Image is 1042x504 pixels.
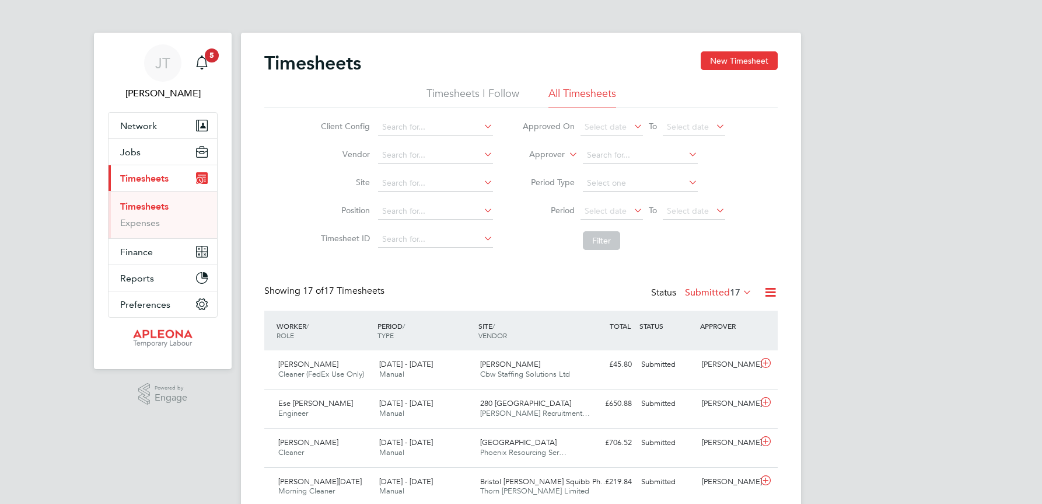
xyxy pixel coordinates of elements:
[379,398,433,408] span: [DATE] - [DATE]
[480,398,571,408] span: 280 [GEOGRAPHIC_DATA]
[138,383,188,405] a: Powered byEngage
[264,285,387,297] div: Showing
[522,177,575,187] label: Period Type
[278,477,362,486] span: [PERSON_NAME][DATE]
[480,437,557,447] span: [GEOGRAPHIC_DATA]
[278,486,335,496] span: Morning Cleaner
[701,51,778,70] button: New Timesheet
[108,44,218,100] a: JT[PERSON_NAME]
[120,299,170,310] span: Preferences
[317,205,370,215] label: Position
[264,51,361,75] h2: Timesheets
[155,393,187,403] span: Engage
[480,486,589,496] span: Thorn [PERSON_NAME] Limited
[637,394,697,413] div: Submitted
[576,355,637,374] div: £45.80
[190,44,214,82] a: 5
[480,477,608,486] span: Bristol [PERSON_NAME] Squibb Ph…
[651,285,754,301] div: Status
[480,359,540,369] span: [PERSON_NAME]
[379,447,404,457] span: Manual
[377,331,394,340] span: TYPE
[548,86,616,107] li: All Timesheets
[120,217,160,228] a: Expenses
[576,433,637,453] div: £706.52
[576,472,637,492] div: £219.84
[478,331,507,340] span: VENDOR
[522,121,575,131] label: Approved On
[645,119,660,134] span: To
[120,120,157,131] span: Network
[278,369,364,379] span: Cleaner (FedEx Use Only)
[375,315,475,346] div: PERIOD
[317,121,370,131] label: Client Config
[278,447,304,457] span: Cleaner
[637,355,697,374] div: Submitted
[512,149,565,161] label: Approver
[480,369,570,379] span: Cbw Staffing Solutions Ltd
[637,315,697,336] div: STATUS
[303,285,324,297] span: 17 of
[585,206,627,216] span: Select date
[278,359,338,369] span: [PERSON_NAME]
[697,433,758,453] div: [PERSON_NAME]
[379,477,433,486] span: [DATE] - [DATE]
[155,383,187,393] span: Powered by
[303,285,384,297] span: 17 Timesheets
[403,321,405,331] span: /
[583,175,698,192] input: Select one
[610,321,631,331] span: TOTAL
[697,355,758,374] div: [PERSON_NAME]
[492,321,495,331] span: /
[378,203,493,220] input: Search for...
[637,472,697,492] div: Submitted
[109,165,217,191] button: Timesheets
[120,246,153,258] span: Finance
[108,86,218,100] span: Julie Tante
[583,231,620,250] button: Filter
[697,315,758,336] div: APPROVER
[379,486,404,496] span: Manual
[378,175,493,192] input: Search for...
[379,437,433,447] span: [DATE] - [DATE]
[522,205,575,215] label: Period
[277,331,294,340] span: ROLE
[317,177,370,187] label: Site
[120,273,154,284] span: Reports
[637,433,697,453] div: Submitted
[378,119,493,135] input: Search for...
[109,291,217,317] button: Preferences
[426,86,519,107] li: Timesheets I Follow
[576,394,637,413] div: £650.88
[278,398,353,408] span: Ese [PERSON_NAME]
[317,149,370,159] label: Vendor
[278,437,338,447] span: [PERSON_NAME]
[697,472,758,492] div: [PERSON_NAME]
[278,408,308,418] span: Engineer
[108,329,218,348] a: Go to home page
[109,139,217,165] button: Jobs
[697,394,758,413] div: [PERSON_NAME]
[583,147,698,164] input: Search for...
[475,315,576,346] div: SITE
[306,321,309,331] span: /
[205,48,219,62] span: 5
[730,287,740,298] span: 17
[109,239,217,265] button: Finance
[120,147,141,158] span: Jobs
[317,233,370,244] label: Timesheet ID
[109,113,217,138] button: Network
[379,369,404,379] span: Manual
[378,231,493,248] input: Search for...
[94,33,232,369] nav: Main navigation
[120,173,169,184] span: Timesheets
[379,408,404,418] span: Manual
[480,447,567,457] span: Phoenix Resourcing Ser…
[645,203,660,218] span: To
[585,121,627,132] span: Select date
[109,191,217,238] div: Timesheets
[133,329,193,348] img: apleona-logo-retina.png
[274,315,375,346] div: WORKER
[155,55,170,71] span: JT
[667,206,709,216] span: Select date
